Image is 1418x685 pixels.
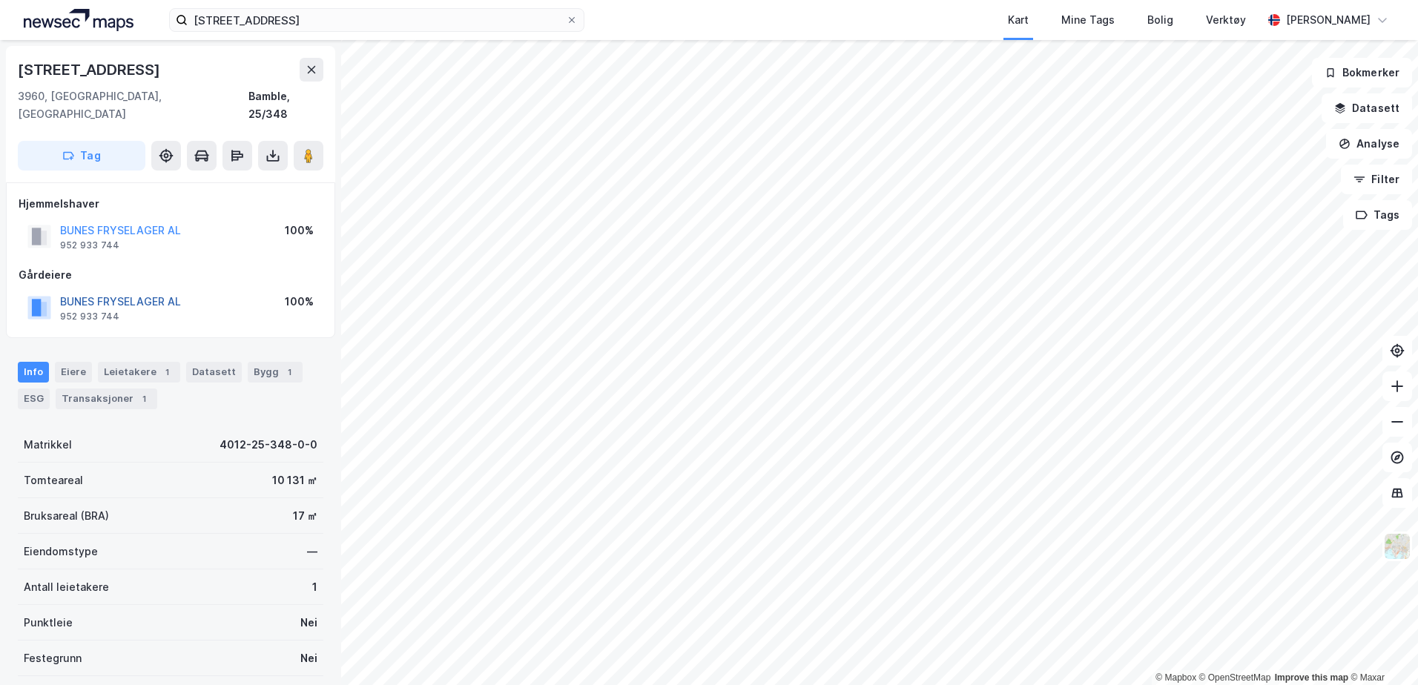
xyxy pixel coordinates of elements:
[1008,11,1029,29] div: Kart
[1344,614,1418,685] iframe: Chat Widget
[24,471,83,489] div: Tomteareal
[24,507,109,525] div: Bruksareal (BRA)
[1061,11,1115,29] div: Mine Tags
[285,222,314,239] div: 100%
[282,365,297,380] div: 1
[18,87,248,123] div: 3960, [GEOGRAPHIC_DATA], [GEOGRAPHIC_DATA]
[56,388,157,409] div: Transaksjoner
[1383,532,1411,560] img: Z
[98,362,180,383] div: Leietakere
[18,58,163,82] div: [STREET_ADDRESS]
[1326,129,1412,159] button: Analyse
[1206,11,1246,29] div: Verktøy
[24,436,72,454] div: Matrikkel
[300,649,317,667] div: Nei
[24,9,133,31] img: logo.a4113a55bc3d86da70a041830d287a7e.svg
[24,543,98,560] div: Eiendomstype
[186,362,242,383] div: Datasett
[18,362,49,383] div: Info
[307,543,317,560] div: —
[55,362,92,383] div: Eiere
[300,614,317,632] div: Nei
[1341,165,1412,194] button: Filter
[1275,672,1348,683] a: Improve this map
[24,614,73,632] div: Punktleie
[19,266,323,284] div: Gårdeiere
[60,239,119,251] div: 952 933 744
[312,578,317,596] div: 1
[1155,672,1196,683] a: Mapbox
[220,436,317,454] div: 4012-25-348-0-0
[248,87,323,123] div: Bamble, 25/348
[1343,200,1412,230] button: Tags
[159,365,174,380] div: 1
[285,293,314,311] div: 100%
[18,388,50,409] div: ESG
[1322,93,1412,123] button: Datasett
[272,471,317,489] div: 10 131 ㎡
[248,362,303,383] div: Bygg
[1147,11,1173,29] div: Bolig
[18,141,145,171] button: Tag
[136,391,151,406] div: 1
[188,9,566,31] input: Søk på adresse, matrikkel, gårdeiere, leietakere eller personer
[1286,11,1371,29] div: [PERSON_NAME]
[293,507,317,525] div: 17 ㎡
[24,649,82,667] div: Festegrunn
[60,311,119,322] div: 952 933 744
[1312,58,1412,87] button: Bokmerker
[24,578,109,596] div: Antall leietakere
[1199,672,1271,683] a: OpenStreetMap
[19,195,323,213] div: Hjemmelshaver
